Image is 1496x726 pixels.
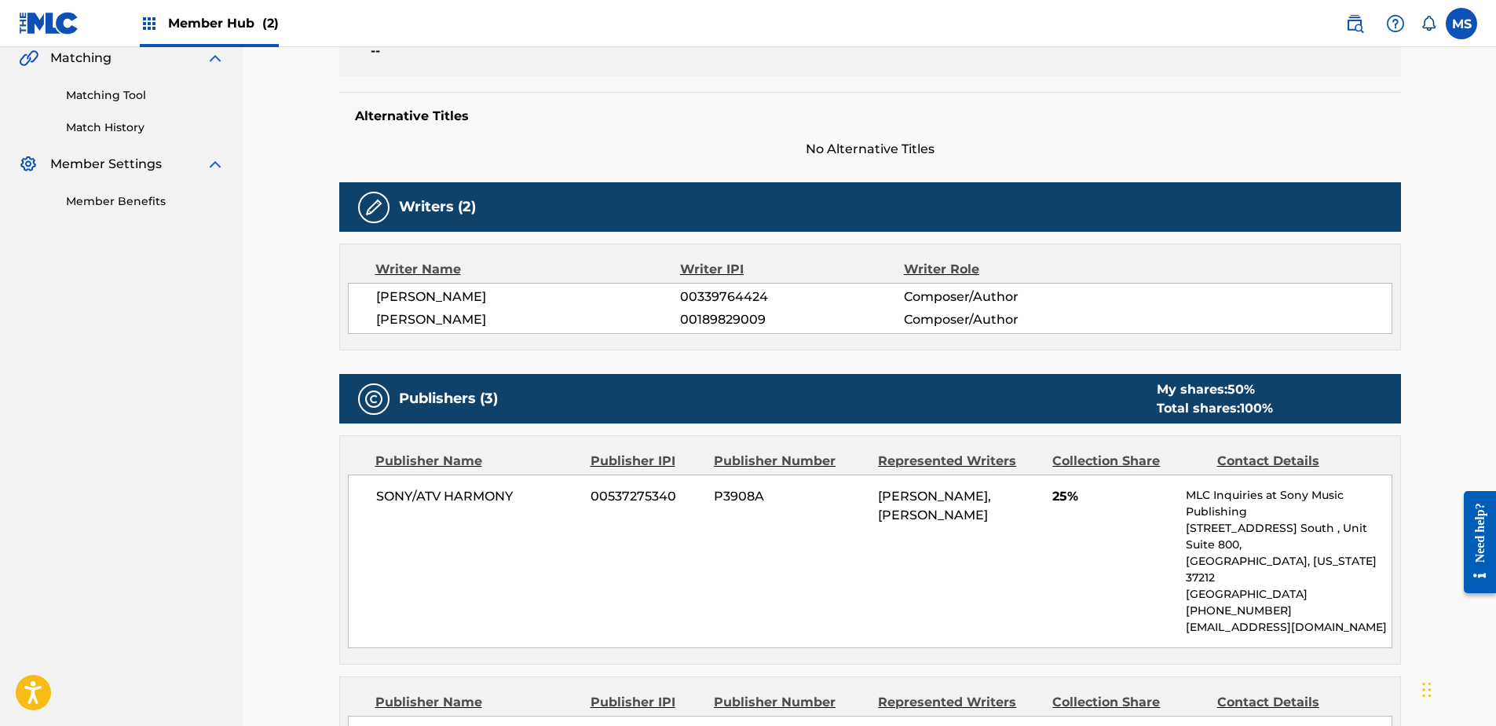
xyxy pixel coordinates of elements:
[1186,619,1391,636] p: [EMAIL_ADDRESS][DOMAIN_NAME]
[1052,693,1205,712] div: Collection Share
[168,14,279,32] span: Member Hub
[591,487,702,506] span: 00537275340
[355,108,1385,124] h5: Alternative Titles
[904,288,1107,306] span: Composer/Author
[1052,487,1174,506] span: 25%
[364,390,383,409] img: Publishers
[375,693,579,712] div: Publisher Name
[375,452,579,471] div: Publisher Name
[904,260,1107,279] div: Writer Role
[1417,651,1496,726] iframe: Chat Widget
[371,42,624,60] span: --
[1186,520,1391,553] p: [STREET_ADDRESS] South , Unit Suite 800,
[376,288,681,306] span: [PERSON_NAME]
[878,489,991,522] span: [PERSON_NAME], [PERSON_NAME]
[1421,16,1436,31] div: Notifications
[714,487,866,506] span: P3908A
[19,155,38,174] img: Member Settings
[878,452,1041,471] div: Represented Writers
[50,49,112,68] span: Matching
[680,260,904,279] div: Writer IPI
[376,487,580,506] span: SONY/ATV HARMONY
[1422,666,1432,713] div: Drag
[50,155,162,174] span: Member Settings
[66,193,225,210] a: Member Benefits
[206,49,225,68] img: expand
[1157,399,1273,418] div: Total shares:
[1217,693,1370,712] div: Contact Details
[1446,8,1477,39] div: User Menu
[375,260,681,279] div: Writer Name
[1452,479,1496,606] iframe: Resource Center
[1227,382,1255,397] span: 50 %
[399,390,498,408] h5: Publishers (3)
[1186,487,1391,520] p: MLC Inquiries at Sony Music Publishing
[66,87,225,104] a: Matching Tool
[1339,8,1370,39] a: Public Search
[19,12,79,35] img: MLC Logo
[714,452,866,471] div: Publisher Number
[591,693,702,712] div: Publisher IPI
[376,310,681,329] span: [PERSON_NAME]
[714,693,866,712] div: Publisher Number
[1345,14,1364,33] img: search
[1186,586,1391,603] p: [GEOGRAPHIC_DATA]
[19,49,38,68] img: Matching
[262,16,279,31] span: (2)
[339,140,1401,159] span: No Alternative Titles
[878,693,1041,712] div: Represented Writers
[364,198,383,217] img: Writers
[140,14,159,33] img: Top Rightsholders
[591,452,702,471] div: Publisher IPI
[1052,452,1205,471] div: Collection Share
[1380,8,1411,39] div: Help
[1217,452,1370,471] div: Contact Details
[206,155,225,174] img: expand
[1157,380,1273,399] div: My shares:
[66,119,225,136] a: Match History
[680,310,903,329] span: 00189829009
[1186,603,1391,619] p: [PHONE_NUMBER]
[680,288,903,306] span: 00339764424
[399,198,476,216] h5: Writers (2)
[1386,14,1405,33] img: help
[1240,401,1273,416] span: 100 %
[904,310,1107,329] span: Composer/Author
[1186,553,1391,586] p: [GEOGRAPHIC_DATA], [US_STATE] 37212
